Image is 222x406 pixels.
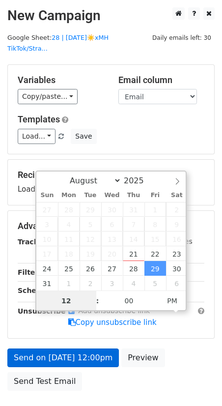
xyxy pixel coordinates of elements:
[144,217,166,232] span: August 8, 2025
[36,261,58,276] span: August 24, 2025
[101,261,123,276] span: August 27, 2025
[80,192,101,199] span: Tue
[149,32,215,43] span: Daily emails left: 30
[36,291,96,311] input: Hour
[121,176,157,185] input: Year
[68,318,157,327] a: Copy unsubscribe link
[166,261,188,276] span: August 30, 2025
[80,232,101,246] span: August 12, 2025
[144,276,166,290] span: September 5, 2025
[166,192,188,199] span: Sat
[80,217,101,232] span: August 5, 2025
[121,348,165,367] a: Preview
[58,232,80,246] span: August 11, 2025
[58,276,80,290] span: September 1, 2025
[18,114,60,124] a: Templates
[36,276,58,290] span: August 31, 2025
[101,202,123,217] span: July 30, 2025
[159,291,186,311] span: Click to toggle
[123,276,144,290] span: September 4, 2025
[144,192,166,199] span: Fri
[166,276,188,290] span: September 6, 2025
[144,261,166,276] span: August 29, 2025
[36,202,58,217] span: July 27, 2025
[80,276,101,290] span: September 2, 2025
[18,307,66,315] strong: Unsubscribe
[58,192,80,199] span: Mon
[96,291,99,311] span: :
[58,217,80,232] span: August 4, 2025
[101,246,123,261] span: August 20, 2025
[36,217,58,232] span: August 3, 2025
[18,287,53,294] strong: Schedule
[18,170,204,180] h5: Recipients
[18,75,104,86] h5: Variables
[80,261,101,276] span: August 26, 2025
[80,202,101,217] span: July 29, 2025
[58,246,80,261] span: August 18, 2025
[154,236,192,247] label: UTM Codes
[36,232,58,246] span: August 10, 2025
[166,232,188,246] span: August 16, 2025
[166,217,188,232] span: August 9, 2025
[58,202,80,217] span: July 28, 2025
[123,261,144,276] span: August 28, 2025
[166,202,188,217] span: August 2, 2025
[7,34,109,53] a: 28 | [DATE]☀️xMH TikTok/Stra...
[144,246,166,261] span: August 22, 2025
[99,291,159,311] input: Minute
[7,348,119,367] a: Send on [DATE] 12:00pm
[36,192,58,199] span: Sun
[144,202,166,217] span: August 1, 2025
[149,34,215,41] a: Daily emails left: 30
[123,246,144,261] span: August 21, 2025
[36,246,58,261] span: August 17, 2025
[144,232,166,246] span: August 15, 2025
[7,34,109,53] small: Google Sheet:
[71,129,96,144] button: Save
[18,268,43,276] strong: Filters
[18,170,204,195] div: Loading...
[80,246,101,261] span: August 19, 2025
[123,192,144,199] span: Thu
[7,7,215,24] h2: New Campaign
[123,232,144,246] span: August 14, 2025
[18,89,78,104] a: Copy/paste...
[173,359,222,406] iframe: Chat Widget
[166,246,188,261] span: August 23, 2025
[18,221,204,232] h5: Advanced
[101,232,123,246] span: August 13, 2025
[7,372,82,391] a: Send Test Email
[101,276,123,290] span: September 3, 2025
[58,261,80,276] span: August 25, 2025
[18,129,55,144] a: Load...
[123,217,144,232] span: August 7, 2025
[101,192,123,199] span: Wed
[118,75,204,86] h5: Email column
[123,202,144,217] span: July 31, 2025
[101,217,123,232] span: August 6, 2025
[18,238,51,246] strong: Tracking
